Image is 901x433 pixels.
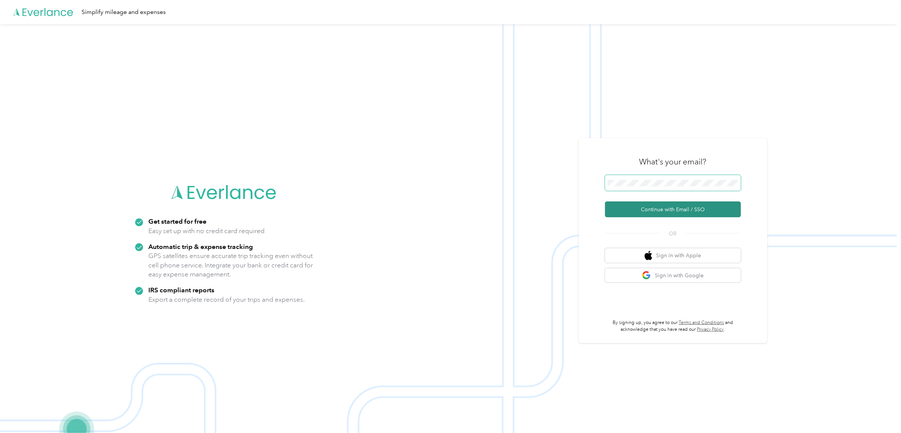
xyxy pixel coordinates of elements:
[645,251,652,260] img: apple logo
[82,8,166,17] div: Simplify mileage and expenses
[148,226,265,236] p: Easy set up with no credit card required
[148,251,313,279] p: GPS satellites ensure accurate trip tracking even without cell phone service. Integrate your bank...
[639,157,707,167] h3: What's your email?
[148,217,206,225] strong: Get started for free
[148,243,253,250] strong: Automatic trip & expense tracking
[148,295,305,304] p: Export a complete record of your trips and expenses.
[605,268,741,283] button: google logoSign in with Google
[148,286,214,294] strong: IRS compliant reports
[642,271,651,280] img: google logo
[679,320,724,326] a: Terms and Conditions
[697,327,724,332] a: Privacy Policy
[660,230,686,238] span: OR
[605,248,741,263] button: apple logoSign in with Apple
[605,201,741,217] button: Continue with Email / SSO
[605,319,741,333] p: By signing up, you agree to our and acknowledge that you have read our .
